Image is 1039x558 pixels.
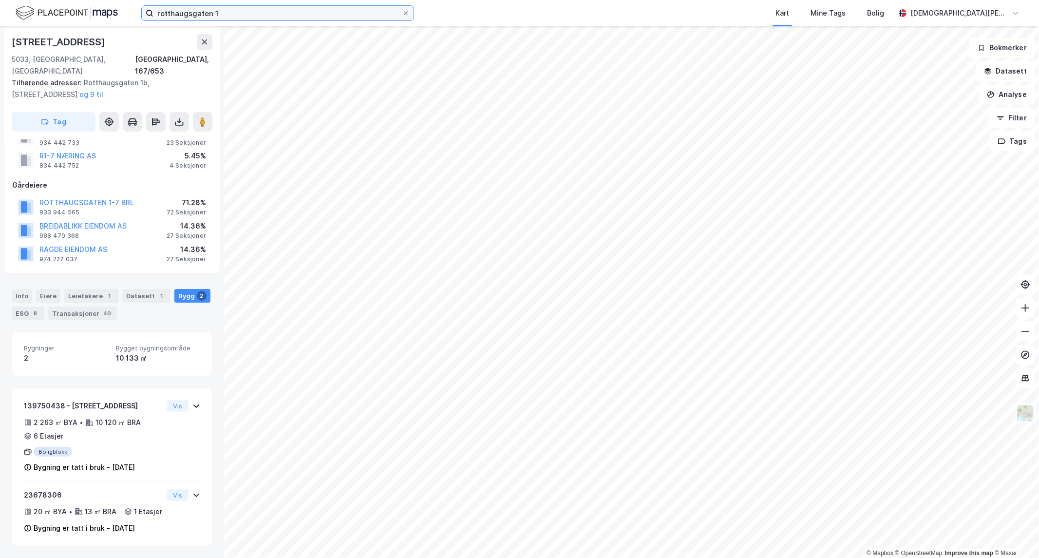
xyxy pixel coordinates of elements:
[95,417,141,428] div: 10 120 ㎡ BRA
[12,179,212,191] div: Gårdeiere
[24,489,163,501] div: 23678306
[34,522,135,534] div: Bygning er tatt i bruk - [DATE]
[867,550,893,557] a: Mapbox
[12,54,135,77] div: 5033, [GEOGRAPHIC_DATA], [GEOGRAPHIC_DATA]
[167,220,206,232] div: 14.36%
[16,4,118,21] img: logo.f888ab2527a4732fd821a326f86c7f29.svg
[990,132,1035,151] button: Tags
[34,462,135,473] div: Bygning er tatt i bruk - [DATE]
[170,162,206,170] div: 4 Seksjoner
[105,291,114,301] div: 1
[39,139,79,147] div: 934 442 733
[116,352,200,364] div: 10 133 ㎡
[24,400,163,412] div: 139750438 - [STREET_ADDRESS]
[167,209,206,216] div: 72 Seksjoner
[990,511,1039,558] div: Kontrollprogram for chat
[39,209,79,216] div: 933 944 565
[153,6,402,20] input: Søk på adresse, matrikkel, gårdeiere, leietakere eller personer
[79,419,83,426] div: •
[48,307,117,320] div: Transaksjoner
[39,232,79,240] div: 988 470 368
[167,400,189,412] button: Vis
[990,511,1039,558] iframe: Chat Widget
[134,506,162,518] div: 1 Etasjer
[31,308,40,318] div: 8
[895,550,943,557] a: OpenStreetMap
[36,289,60,303] div: Eiere
[167,232,206,240] div: 27 Seksjoner
[969,38,1035,58] button: Bokmerker
[64,289,118,303] div: Leietakere
[116,344,200,352] span: Bygget bygningsområde
[85,506,116,518] div: 13 ㎡ BRA
[69,508,73,516] div: •
[157,291,167,301] div: 1
[34,417,77,428] div: 2 263 ㎡ BYA
[976,61,1035,81] button: Datasett
[101,308,113,318] div: 40
[811,7,846,19] div: Mine Tags
[174,289,210,303] div: Bygg
[167,244,206,255] div: 14.36%
[167,139,206,147] div: 23 Seksjoner
[12,289,32,303] div: Info
[988,108,1035,128] button: Filter
[170,150,206,162] div: 5.45%
[979,85,1035,104] button: Analyse
[34,430,63,442] div: 6 Etasjer
[12,78,84,87] span: Tilhørende adresser:
[167,197,206,209] div: 71.28%
[167,255,206,263] div: 27 Seksjoner
[167,489,189,501] button: Vis
[867,7,884,19] div: Bolig
[122,289,170,303] div: Datasett
[12,34,107,50] div: [STREET_ADDRESS]
[945,550,993,557] a: Improve this map
[24,344,108,352] span: Bygninger
[39,255,77,263] div: 974 227 037
[12,77,205,100] div: Rotthaugsgaten 1b, [STREET_ADDRESS]
[775,7,789,19] div: Kart
[34,506,67,518] div: 20 ㎡ BYA
[39,162,79,170] div: 834 442 752
[24,352,108,364] div: 2
[135,54,212,77] div: [GEOGRAPHIC_DATA], 167/653
[910,7,1008,19] div: [DEMOGRAPHIC_DATA][PERSON_NAME]
[12,307,44,320] div: ESG
[197,291,207,301] div: 2
[1016,404,1035,423] img: Z
[12,112,95,132] button: Tag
